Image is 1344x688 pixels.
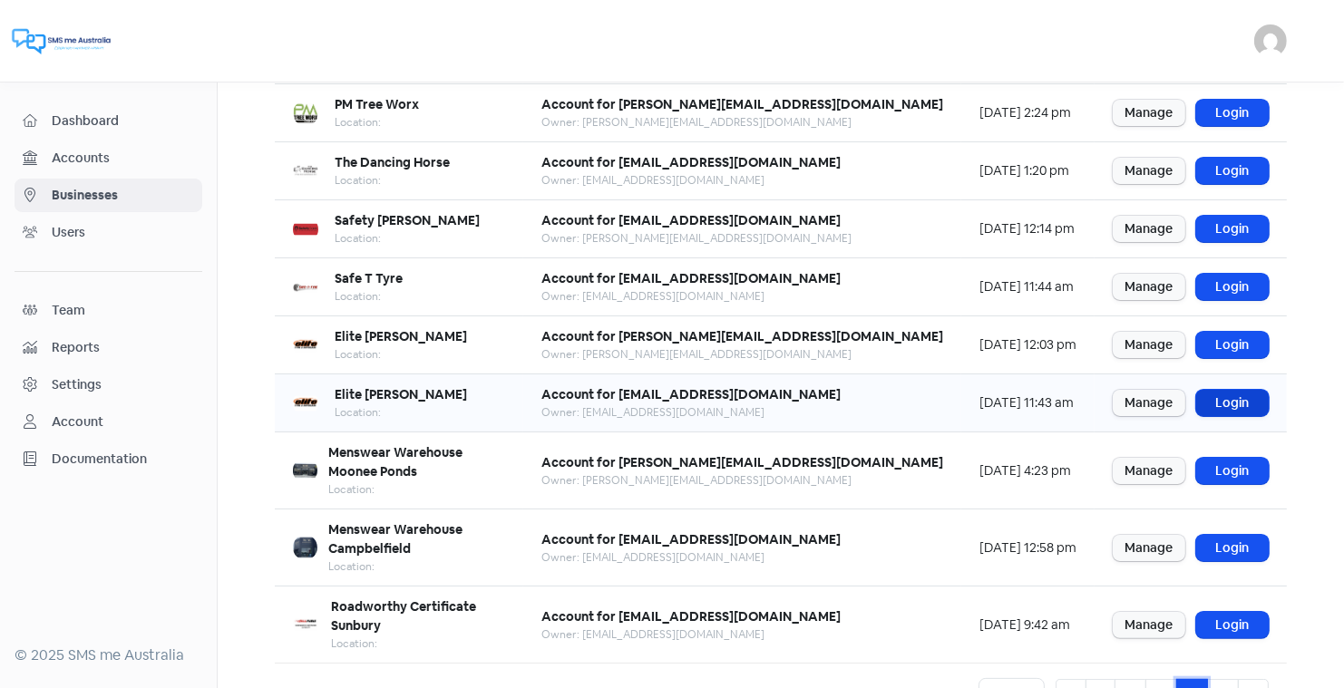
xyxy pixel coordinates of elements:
a: Manage [1113,216,1185,242]
a: Login [1196,216,1269,242]
b: Safety [PERSON_NAME] [335,212,480,228]
div: Owner: [EMAIL_ADDRESS][DOMAIN_NAME] [541,172,841,189]
img: 8e6be882-b8f8-4000-9d52-cd9a2278ef82-250x250.png [293,101,318,126]
span: Reports [52,338,194,357]
a: Login [1196,274,1269,300]
div: Location: [335,114,419,131]
div: Settings [52,375,102,394]
a: Manage [1113,390,1185,416]
a: Login [1196,458,1269,484]
b: Account for [EMAIL_ADDRESS][DOMAIN_NAME] [541,212,841,228]
img: 466b8bf0-598b-41ee-824d-ef99d3e9fa77-250x250.png [293,275,318,300]
span: Team [52,301,194,320]
div: [DATE] 4:23 pm [979,461,1076,480]
b: Menswear Warehouse Moonee Ponds [328,444,463,480]
div: Account [52,412,103,431]
b: Roadworthy Certificate Sunbury [331,598,476,634]
img: e5902682-5609-4444-905f-11d33a62bfc8-250x250.png [293,217,318,242]
b: Menswear Warehouse Campbelfield [328,521,463,557]
span: Accounts [52,149,194,168]
div: Location: [335,172,450,189]
div: [DATE] 11:43 am [979,393,1076,412]
span: Businesses [52,186,194,205]
div: [DATE] 2:24 pm [979,103,1076,122]
div: Owner: [PERSON_NAME][EMAIL_ADDRESS][DOMAIN_NAME] [541,230,852,247]
div: © 2025 SMS me Australia [15,644,202,666]
b: Account for [EMAIL_ADDRESS][DOMAIN_NAME] [541,608,841,625]
b: Elite [PERSON_NAME] [335,328,467,344]
a: Users [15,216,202,249]
b: Account for [PERSON_NAME][EMAIL_ADDRESS][DOMAIN_NAME] [541,96,943,112]
b: Account for [PERSON_NAME][EMAIL_ADDRESS][DOMAIN_NAME] [541,328,943,344]
span: Users [52,223,194,242]
div: [DATE] 11:44 am [979,277,1076,296]
b: The Dancing Horse [335,154,450,170]
span: Documentation [52,450,194,469]
b: Account for [EMAIL_ADDRESS][DOMAIN_NAME] [541,386,841,402]
div: Owner: [EMAIL_ADDRESS][DOMAIN_NAME] [541,549,841,566]
img: 08f8507d-dba5-4ce1-9c6b-35a340ab8a28-250x250.png [293,333,318,358]
a: Reports [15,331,202,364]
a: Account [15,405,202,439]
img: 09e11095-148f-421e-8508-52cfe9c2faa2-250x250.png [293,159,318,184]
img: 6f30de45-e9c3-4a31-8c11-8edcb29adc39-250x250.png [293,612,318,637]
b: Elite [PERSON_NAME] [335,386,467,402]
b: Safe T Tyre [335,270,403,286]
img: 47775a9a-5391-4925-acb3-6f6340a2546c-250x250.png [293,535,317,560]
a: Manage [1113,612,1185,638]
div: [DATE] 12:14 pm [979,219,1076,238]
div: Location: [335,404,467,421]
a: Documentation [15,442,202,476]
div: Location: [335,288,403,305]
div: [DATE] 12:03 pm [979,335,1076,354]
a: Login [1196,535,1269,561]
div: Location: [328,481,505,498]
a: Login [1196,612,1269,638]
a: Settings [15,368,202,402]
b: PM Tree Worx [335,96,419,112]
a: Login [1196,158,1269,184]
div: [DATE] 9:42 am [979,615,1076,635]
div: Location: [331,635,505,652]
b: Account for [PERSON_NAME][EMAIL_ADDRESS][DOMAIN_NAME] [541,454,943,470]
a: Manage [1113,100,1185,126]
a: Team [15,294,202,327]
a: Manage [1113,332,1185,358]
a: Manage [1113,274,1185,300]
a: Login [1196,100,1269,126]
b: Account for [EMAIL_ADDRESS][DOMAIN_NAME] [541,270,841,286]
a: Dashboard [15,104,202,138]
div: Owner: [EMAIL_ADDRESS][DOMAIN_NAME] [541,404,841,421]
a: Manage [1113,535,1185,561]
img: d6375d8b-3f56-492d-a834-ca750f3f26b0-250x250.png [293,391,318,416]
div: Owner: [EMAIL_ADDRESS][DOMAIN_NAME] [541,626,841,643]
a: Manage [1113,158,1185,184]
span: Dashboard [52,111,194,131]
img: a0e0a674-a837-4894-8d48-c6be2a585fec-250x250.png [293,458,317,483]
a: Login [1196,390,1269,416]
div: Location: [335,346,467,363]
div: [DATE] 12:58 pm [979,538,1076,557]
a: Login [1196,332,1269,358]
a: Manage [1113,458,1185,484]
div: Owner: [PERSON_NAME][EMAIL_ADDRESS][DOMAIN_NAME] [541,472,943,489]
b: Account for [EMAIL_ADDRESS][DOMAIN_NAME] [541,154,841,170]
div: Owner: [PERSON_NAME][EMAIL_ADDRESS][DOMAIN_NAME] [541,346,943,363]
div: Location: [328,558,505,575]
b: Account for [EMAIL_ADDRESS][DOMAIN_NAME] [541,531,841,547]
div: Owner: [EMAIL_ADDRESS][DOMAIN_NAME] [541,288,841,305]
a: Businesses [15,179,202,212]
div: Owner: [PERSON_NAME][EMAIL_ADDRESS][DOMAIN_NAME] [541,114,943,131]
a: Accounts [15,141,202,175]
div: Location: [335,230,480,247]
img: User [1254,24,1287,57]
div: [DATE] 1:20 pm [979,161,1076,180]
